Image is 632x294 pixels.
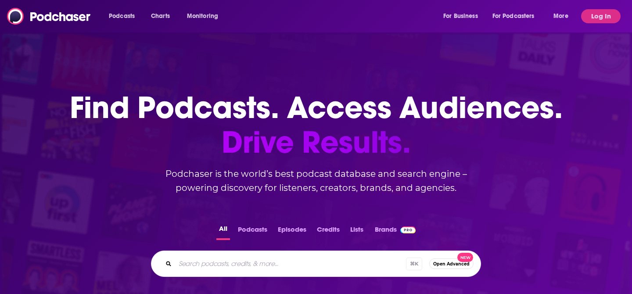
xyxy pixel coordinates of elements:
button: open menu [103,9,146,23]
a: Charts [145,9,175,23]
button: open menu [437,9,489,23]
button: Lists [348,223,366,240]
img: Podchaser Pro [400,226,416,233]
img: Podchaser - Follow, Share and Rate Podcasts [7,8,91,25]
h1: Find Podcasts. Access Audiences. [70,90,563,160]
span: Open Advanced [433,262,470,266]
h2: Podchaser is the world’s best podcast database and search engine – powering discovery for listene... [140,167,492,195]
button: open menu [181,9,230,23]
button: Credits [314,223,342,240]
button: Podcasts [235,223,270,240]
span: Podcasts [109,10,135,22]
span: Charts [151,10,170,22]
a: BrandsPodchaser Pro [375,223,416,240]
button: open menu [547,9,579,23]
button: Episodes [275,223,309,240]
div: Search podcasts, credits, & more... [151,251,481,277]
button: All [216,223,230,240]
span: For Podcasters [492,10,535,22]
span: New [457,253,473,262]
span: More [553,10,568,22]
span: For Business [443,10,478,22]
button: open menu [487,9,547,23]
span: Monitoring [187,10,218,22]
button: Log In [581,9,621,23]
span: Drive Results. [70,125,563,160]
button: Open AdvancedNew [429,258,474,269]
input: Search podcasts, credits, & more... [175,257,406,271]
span: ⌘ K [406,258,422,270]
